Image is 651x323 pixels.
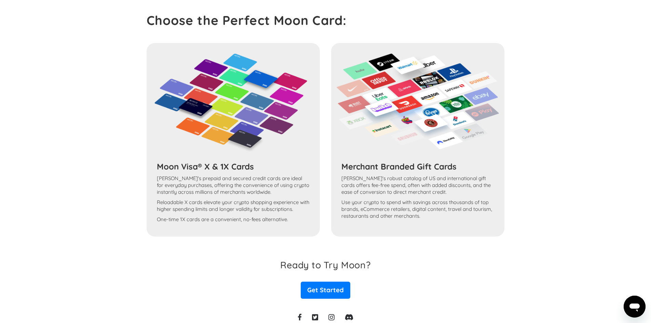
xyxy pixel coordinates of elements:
[280,259,370,270] h3: Ready to Try Moon?
[624,296,646,318] iframe: Button to launch messaging window
[301,282,350,299] a: Get Started
[341,199,494,219] p: Use your crypto to spend with savings across thousands of top brands, eCommerce retailers, digita...
[341,175,494,196] p: [PERSON_NAME]'s robust catalog of US and international gift cards offers fee-free spend, often wi...
[147,12,347,28] strong: Choose the Perfect Moon Card:
[341,161,494,172] h3: Merchant Branded Gift Cards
